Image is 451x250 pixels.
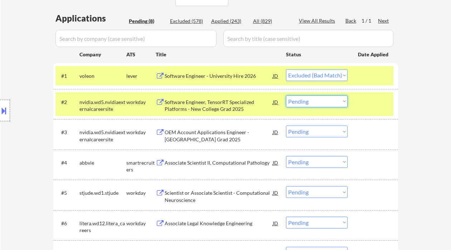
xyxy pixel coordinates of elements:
[165,99,273,113] div: Software Engineer, TensorRT Specialized Platforms - New College Grad 2025
[223,30,393,47] input: Search by title (case sensitive)
[272,156,279,169] div: JD
[79,189,126,197] div: stjude.wd1.stjude
[61,220,74,227] div: #6
[272,126,279,138] div: JD
[170,18,206,25] div: Excluded (578)
[358,51,389,58] div: Date Applied
[79,220,126,234] div: litera.wd12.litera_careers
[286,48,348,61] div: Status
[165,189,273,203] div: Scientist or Associate Scientist - Computational Neuroscience
[165,220,273,227] div: Associate Legal Knowledge Engineering
[156,51,279,58] div: Title
[378,17,389,24] div: Next
[165,159,273,166] div: Associate Scientist II, Computational Pathology
[126,72,156,80] div: lever
[211,18,247,25] div: Applied (243)
[272,217,279,230] div: JD
[299,17,337,24] div: View All Results
[129,18,165,25] div: Pending (8)
[272,69,279,82] div: JD
[126,159,156,173] div: smartrecruiters
[165,72,273,80] div: Software Engineer - University Hire 2026
[55,30,217,47] input: Search by company (case sensitive)
[165,129,273,143] div: OEM Account Applications Engineer - [GEOGRAPHIC_DATA] Grad 2025
[272,95,279,108] div: JD
[61,189,74,197] div: #5
[126,189,156,197] div: workday
[272,186,279,199] div: JD
[126,99,156,106] div: workday
[253,18,289,25] div: All (829)
[126,51,156,58] div: ATS
[126,129,156,136] div: workday
[55,14,126,23] div: Applications
[345,17,357,24] div: Back
[362,17,378,24] div: 1 / 1
[126,220,156,227] div: workday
